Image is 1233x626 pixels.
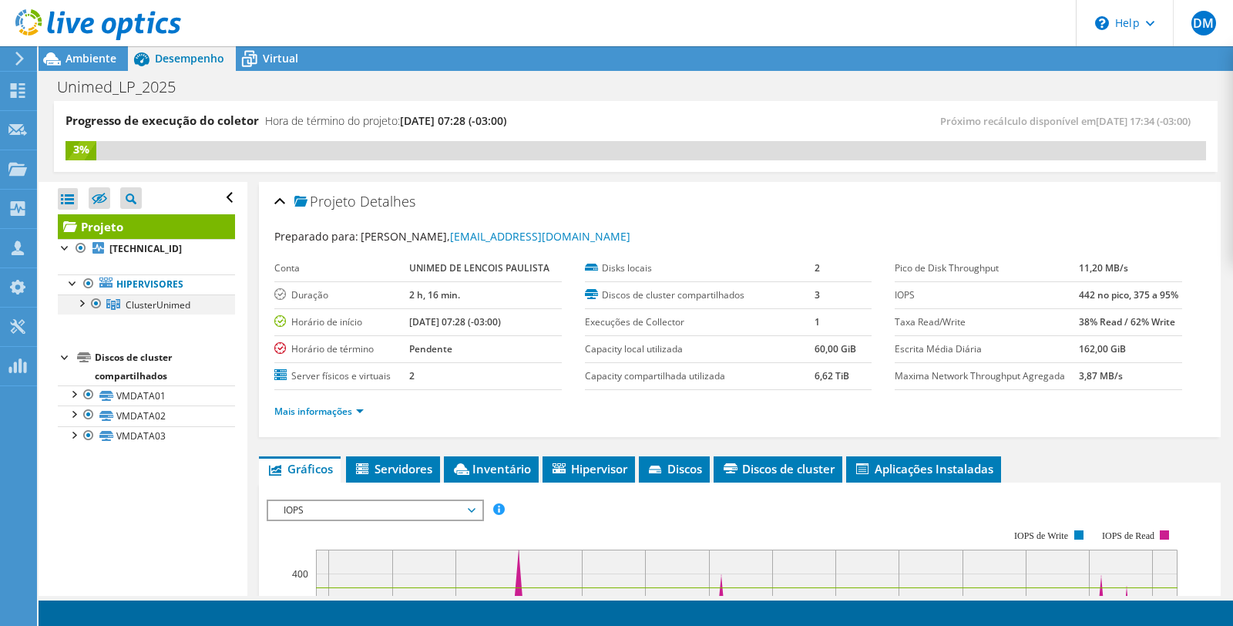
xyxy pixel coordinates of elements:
span: Próximo recálculo disponível em [940,114,1198,128]
span: Ambiente [66,51,116,66]
span: [PERSON_NAME], [361,229,630,244]
text: 350 [292,595,308,608]
b: [TECHNICAL_ID] [109,242,182,255]
svg: \n [1095,16,1109,30]
label: Maxima Network Throughput Agregada [895,369,1079,384]
a: Mais informações [274,405,364,418]
span: ClusterUnimed [126,298,190,311]
span: Virtual [263,51,298,66]
b: 3,87 MB/s [1079,369,1123,382]
a: ClusterUnimed [58,294,235,315]
b: 1 [815,315,820,328]
b: 3 [815,288,820,301]
label: Duração [274,288,409,303]
label: Horário de término [274,342,409,357]
b: 2 [409,369,415,382]
span: Servidores [354,461,432,476]
label: Conta [274,261,409,276]
a: VMDATA03 [58,426,235,446]
h4: Hora de término do projeto: [265,113,506,130]
b: Pendente [409,342,452,355]
a: VMDATA01 [58,385,235,406]
b: 60,00 GiB [815,342,856,355]
b: 2 h, 16 min. [409,288,460,301]
span: Projeto [294,194,356,210]
span: DM [1191,11,1216,35]
label: Disks locais [585,261,815,276]
label: Capacity local utilizada [585,342,815,357]
h1: Unimed_LP_2025 [50,79,200,96]
div: 3% [66,141,96,158]
b: 162,00 GiB [1079,342,1126,355]
label: Capacity compartilhada utilizada [585,369,815,384]
span: Hipervisor [550,461,627,476]
a: Projeto [58,214,235,239]
span: [DATE] 17:34 (-03:00) [1096,114,1191,128]
label: IOPS [895,288,1079,303]
text: IOPS de Read [1102,530,1154,541]
label: Pico de Disk Throughput [895,261,1079,276]
a: Hipervisores [58,274,235,294]
label: Execuções de Collector [585,315,815,330]
span: Gráficos [267,461,333,476]
div: Discos de cluster compartilhados [95,348,235,385]
a: [EMAIL_ADDRESS][DOMAIN_NAME] [450,229,630,244]
label: Server físicos e virtuais [274,369,409,384]
label: Horário de início [274,315,409,330]
label: Escrita Média Diária [895,342,1079,357]
b: 38% Read / 62% Write [1079,315,1175,328]
text: IOPS de Write [1014,530,1068,541]
b: [DATE] 07:28 (-03:00) [409,315,501,328]
a: VMDATA02 [58,406,235,426]
span: Detalhes [360,192,415,210]
span: Discos de cluster [721,461,835,476]
span: Desempenho [155,51,224,66]
b: 6,62 TiB [815,369,849,382]
label: Discos de cluster compartilhados [585,288,815,303]
span: Aplicações Instaladas [854,461,993,476]
label: Taxa Read/Write [895,315,1079,330]
span: Discos [647,461,702,476]
b: 442 no pico, 375 a 95% [1079,288,1178,301]
span: IOPS [276,501,474,520]
label: Preparado para: [274,229,358,244]
span: Inventário [452,461,531,476]
text: 400 [292,567,308,581]
span: [DATE] 07:28 (-03:00) [400,113,506,128]
b: 11,20 MB/s [1079,261,1128,274]
b: UNIMED DE LENCOIS PAULISTA [409,261,549,274]
b: 2 [815,261,820,274]
a: [TECHNICAL_ID] [58,239,235,259]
